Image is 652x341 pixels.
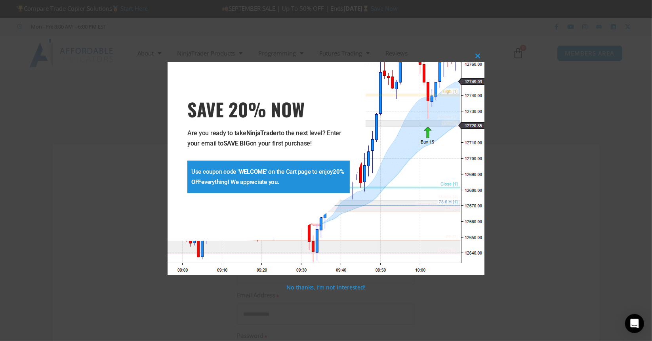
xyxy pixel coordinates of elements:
p: Are you ready to take to the next level? Enter your email to on your first purchase! [187,128,350,149]
div: Open Intercom Messenger [625,314,644,333]
p: Use coupon code ' ' on the Cart page to enjoy everything! We appreciate you. [191,167,346,187]
strong: 20% OFF [191,168,344,186]
a: No thanks, I’m not interested! [286,284,365,291]
strong: NinjaTrader [246,129,279,137]
strong: WELCOME [239,168,266,175]
h3: SAVE 20% NOW [187,98,350,120]
strong: SAVE BIG [223,140,250,147]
